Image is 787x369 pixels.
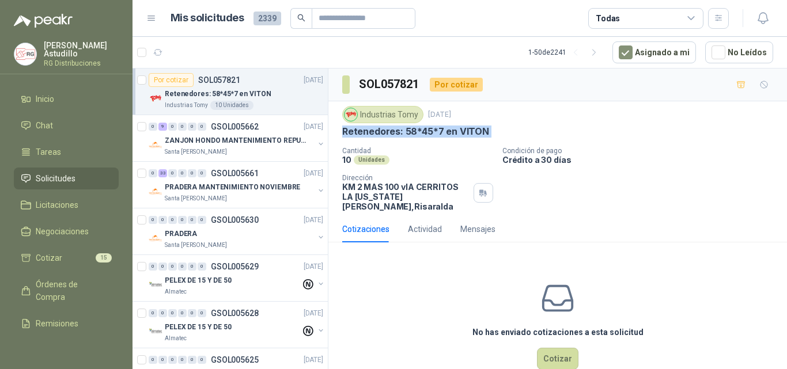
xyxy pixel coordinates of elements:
[211,123,259,131] p: GSOL005662
[188,123,196,131] div: 0
[304,168,323,179] p: [DATE]
[210,101,253,110] div: 10 Unidades
[44,60,119,67] p: RG Distribuciones
[502,147,782,155] p: Condición de pago
[36,317,78,330] span: Remisiones
[168,123,177,131] div: 0
[472,326,644,338] h3: No has enviado cotizaciones a esta solicitud
[36,119,53,132] span: Chat
[14,14,73,28] img: Logo peakr
[158,356,167,364] div: 0
[36,278,108,303] span: Órdenes de Compra
[460,223,495,235] div: Mensajes
[14,115,119,136] a: Chat
[158,169,167,177] div: 33
[188,216,196,224] div: 0
[198,123,206,131] div: 0
[149,123,157,131] div: 0
[304,215,323,226] p: [DATE]
[149,166,326,203] a: 0 33 0 0 0 0 GSOL005661[DATE] Company LogoPRADERA MANTENIMIENTO NOVIEMBRESanta [PERSON_NAME]
[149,213,326,250] a: 0 0 0 0 0 0 GSOL005630[DATE] Company LogoPRADERASanta [PERSON_NAME]
[178,216,187,224] div: 0
[14,141,119,163] a: Tareas
[211,356,259,364] p: GSOL005625
[165,194,227,203] p: Santa [PERSON_NAME]
[158,309,167,317] div: 0
[168,216,177,224] div: 0
[178,309,187,317] div: 0
[188,263,196,271] div: 0
[342,223,389,235] div: Cotizaciones
[165,89,271,100] p: Retenedores: 58*45*7 en VITON
[44,41,119,58] p: [PERSON_NAME] Astudillo
[178,169,187,177] div: 0
[149,138,162,152] img: Company Logo
[14,220,119,242] a: Negociaciones
[36,93,54,105] span: Inicio
[165,287,187,296] p: Almatec
[165,322,232,333] p: PELEX DE 15 Y DE 50
[165,241,227,250] p: Santa [PERSON_NAME]
[596,12,620,25] div: Todas
[14,88,119,110] a: Inicio
[342,147,493,155] p: Cantidad
[253,12,281,25] span: 2339
[149,260,326,296] a: 0 0 0 0 0 0 GSOL005629[DATE] Company LogoPELEX DE 15 Y DE 50Almatec
[133,69,328,115] a: Por cotizarSOL057821[DATE] Company LogoRetenedores: 58*45*7 en VITONIndustrias Tomy10 Unidades
[297,14,305,22] span: search
[158,216,167,224] div: 0
[14,247,119,269] a: Cotizar15
[149,231,162,245] img: Company Logo
[14,194,119,216] a: Licitaciones
[188,356,196,364] div: 0
[304,75,323,86] p: [DATE]
[14,313,119,334] a: Remisiones
[211,216,259,224] p: GSOL005630
[198,356,206,364] div: 0
[165,275,232,286] p: PELEX DE 15 Y DE 50
[211,309,259,317] p: GSOL005628
[165,135,308,146] p: ZANJON HONDO MANTENIMIENTO REPUESTOS
[430,78,483,92] div: Por cotizar
[165,182,300,193] p: PRADERA MANTENIMIENTO NOVIEMBRE
[165,147,227,157] p: Santa [PERSON_NAME]
[165,334,187,343] p: Almatec
[211,169,259,177] p: GSOL005661
[502,155,782,165] p: Crédito a 30 días
[36,146,61,158] span: Tareas
[428,109,451,120] p: [DATE]
[198,216,206,224] div: 0
[188,169,196,177] div: 0
[705,41,773,63] button: No Leídos
[149,325,162,338] img: Company Logo
[149,120,326,157] a: 0 9 0 0 0 0 GSOL005662[DATE] Company LogoZANJON HONDO MANTENIMIENTO REPUESTOSSanta [PERSON_NAME]
[149,278,162,292] img: Company Logo
[158,123,167,131] div: 9
[408,223,442,235] div: Actividad
[198,263,206,271] div: 0
[342,182,469,211] p: KM 2 MAS 100 vIA CERRITOS LA [US_STATE] [PERSON_NAME] , Risaralda
[612,41,696,63] button: Asignado a mi
[188,309,196,317] div: 0
[168,356,177,364] div: 0
[36,252,62,264] span: Cotizar
[342,174,469,182] p: Dirección
[304,308,323,319] p: [DATE]
[36,199,78,211] span: Licitaciones
[171,10,244,26] h1: Mis solicitudes
[168,309,177,317] div: 0
[178,123,187,131] div: 0
[342,106,423,123] div: Industrias Tomy
[149,306,326,343] a: 0 0 0 0 0 0 GSOL005628[DATE] Company LogoPELEX DE 15 Y DE 50Almatec
[149,356,157,364] div: 0
[168,263,177,271] div: 0
[36,172,75,185] span: Solicitudes
[168,169,177,177] div: 0
[528,43,603,62] div: 1 - 50 de 2241
[96,253,112,263] span: 15
[36,225,89,238] span: Negociaciones
[345,108,357,121] img: Company Logo
[14,273,119,308] a: Órdenes de Compra
[149,92,162,105] img: Company Logo
[304,121,323,132] p: [DATE]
